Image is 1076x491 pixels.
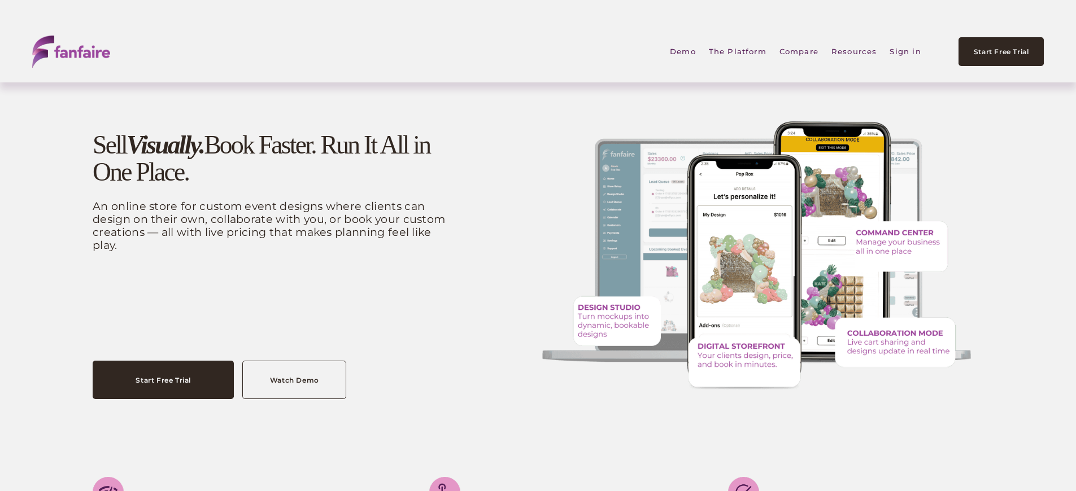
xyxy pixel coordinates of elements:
h1: Sell Book Faster. Run It All in One Place. [93,131,459,186]
a: folder dropdown [709,39,766,64]
a: Start Free Trial [959,37,1043,66]
a: Compare [779,39,818,64]
p: An online store for custom event designs where clients can design on their own, collaborate with ... [93,200,459,252]
span: The Platform [709,40,766,63]
a: Sign in [890,39,921,64]
a: Demo [670,39,696,64]
img: fanfaire [32,36,110,68]
a: Watch Demo [242,361,346,399]
a: folder dropdown [831,39,877,64]
span: Resources [831,40,877,63]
